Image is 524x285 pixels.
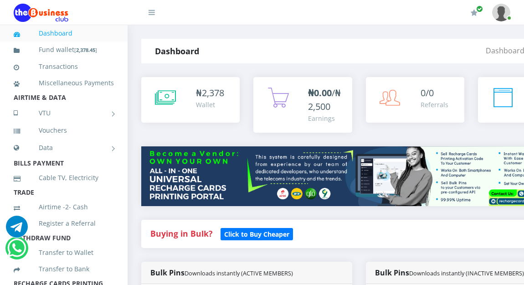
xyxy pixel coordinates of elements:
[14,259,114,280] a: Transfer to Bank
[150,268,293,278] strong: Bulk Pins
[14,136,114,159] a: Data
[366,77,464,123] a: 0/0 Referrals
[155,46,199,57] strong: Dashboard
[14,73,114,93] a: Miscellaneous Payments
[14,167,114,188] a: Cable TV, Electricity
[150,228,212,239] strong: Buying in Bulk?
[308,87,341,113] span: /₦2,500
[14,56,114,77] a: Transactions
[224,230,289,238] b: Click to Buy Cheaper
[14,197,114,218] a: Airtime -2- Cash
[421,87,434,99] span: 0/0
[202,87,224,99] span: 2,378
[14,242,114,263] a: Transfer to Wallet
[492,4,510,21] img: User
[14,102,114,124] a: VTU
[14,213,114,234] a: Register a Referral
[196,100,224,109] div: Wallet
[14,120,114,141] a: Vouchers
[196,86,224,100] div: ₦
[6,223,28,238] a: Chat for support
[185,269,293,277] small: Downloads instantly (ACTIVE MEMBERS)
[14,39,114,61] a: Fund wallet[2,378.45]
[308,114,343,123] div: Earnings
[74,47,97,53] small: [ ]
[421,100,448,109] div: Referrals
[308,87,332,99] b: ₦0.00
[7,244,26,259] a: Chat for support
[253,77,352,133] a: ₦0.00/₦2,500 Earnings
[471,9,478,16] i: Renew/Upgrade Subscription
[221,228,293,239] a: Click to Buy Cheaper
[76,47,95,53] b: 2,378.45
[141,77,240,123] a: ₦2,378 Wallet
[14,23,114,44] a: Dashboard
[375,268,524,278] strong: Bulk Pins
[476,5,483,12] span: Renew/Upgrade Subscription
[14,4,68,22] img: Logo
[409,269,524,277] small: Downloads instantly (INACTIVE MEMBERS)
